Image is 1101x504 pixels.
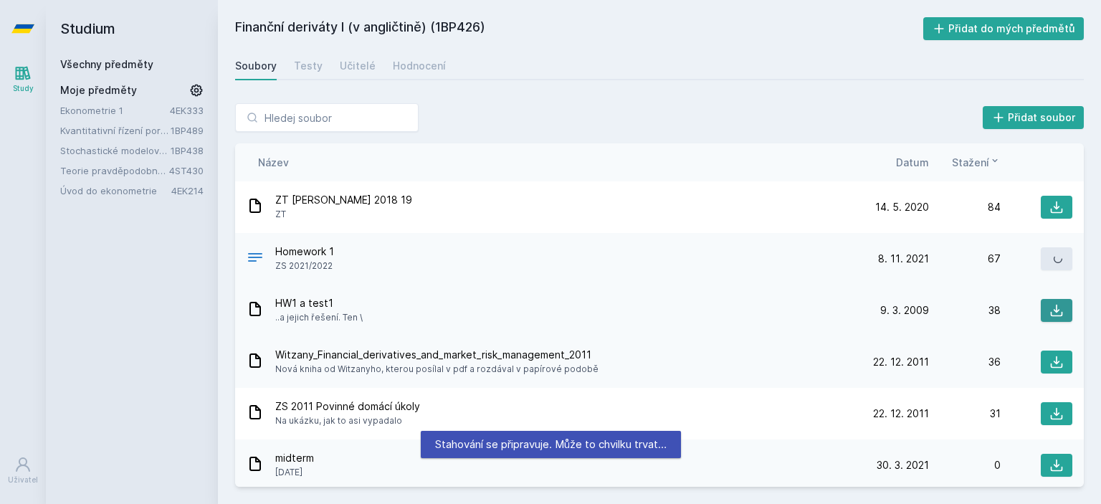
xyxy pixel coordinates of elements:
span: ZT [PERSON_NAME] 2018 19 [275,193,412,207]
span: Na ukázku, jak to asi vypadalo [275,414,420,428]
span: [DATE] [275,465,314,480]
a: Ekonometrie 1 [60,103,170,118]
a: Úvod do ekonometrie [60,184,171,198]
input: Hledej soubor [235,103,419,132]
a: Soubory [235,52,277,80]
a: 4EK214 [171,185,204,196]
span: 8. 11. 2021 [878,252,929,266]
span: 30. 3. 2021 [877,458,929,472]
a: Stochastické modelování ve financích [60,143,171,158]
a: 4EK333 [170,105,204,116]
a: Kvantitativní řízení portfolia aktiv [60,123,171,138]
button: Přidat soubor [983,106,1085,129]
span: Homework 1 [275,244,334,259]
button: Název [258,155,289,170]
a: Všechny předměty [60,58,153,70]
div: 0 [929,458,1001,472]
span: Nová kniha od Witzanyho, kterou posílal v pdf a rozdával v papírové podobě [275,362,599,376]
h2: Finanční deriváty I (v angličtině) (1BP426) [235,17,923,40]
a: Učitelé [340,52,376,80]
span: 22. 12. 2011 [873,355,929,369]
div: Soubory [235,59,277,73]
span: 9. 3. 2009 [880,303,929,318]
a: Teorie pravděpodobnosti a matematická statistika 2 [60,163,169,178]
div: 31 [929,406,1001,421]
span: Witzany_Financial_derivatives_and_market_risk_management_2011 [275,348,599,362]
div: Uživatel [8,475,38,485]
button: Stažení [952,155,1001,170]
span: ..a jejich řešení. Ten \ [275,310,363,325]
div: 84 [929,200,1001,214]
span: Moje předměty [60,83,137,98]
a: Testy [294,52,323,80]
span: ZS 2011 Povinné domácí úkoly [275,399,420,414]
div: Stahování se připravuje. Může to chvilku trvat… [421,431,681,458]
div: Testy [294,59,323,73]
a: Study [3,57,43,101]
span: midterm [275,451,314,465]
div: Hodnocení [393,59,446,73]
div: 36 [929,355,1001,369]
span: 14. 5. 2020 [875,200,929,214]
div: 38 [929,303,1001,318]
div: .PDF [247,249,264,270]
div: Study [13,83,34,94]
span: ZS 2021/2022 [275,259,334,273]
div: Učitelé [340,59,376,73]
div: 67 [929,252,1001,266]
a: Uživatel [3,449,43,493]
span: Stažení [952,155,989,170]
button: Přidat do mých předmětů [923,17,1085,40]
span: ZT [275,207,412,222]
span: HW1 a test1 [275,296,363,310]
span: 22. 12. 2011 [873,406,929,421]
button: Datum [896,155,929,170]
a: 1BP489 [171,125,204,136]
a: 4ST430 [169,165,204,176]
a: 1BP438 [171,145,204,156]
a: Hodnocení [393,52,446,80]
